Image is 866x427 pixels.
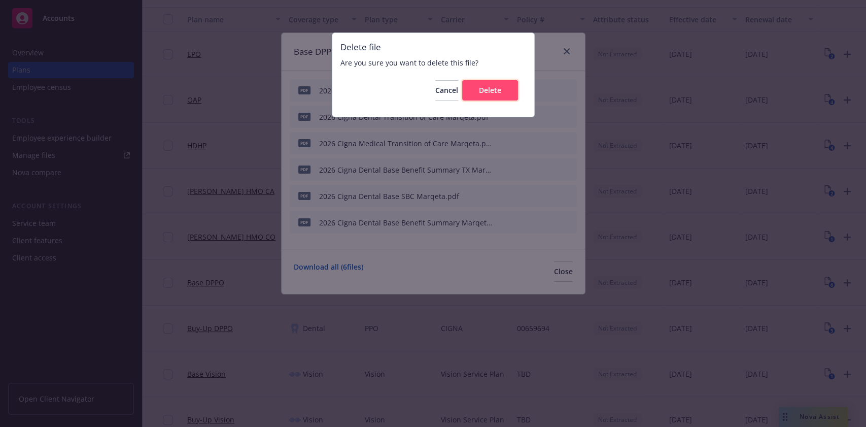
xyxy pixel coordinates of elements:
span: Are you sure you want to delete this file? [340,57,526,68]
button: Cancel [435,80,458,101]
span: Delete file [340,41,526,53]
span: Delete [479,85,501,95]
button: Delete [462,80,518,101]
span: Cancel [435,85,458,95]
